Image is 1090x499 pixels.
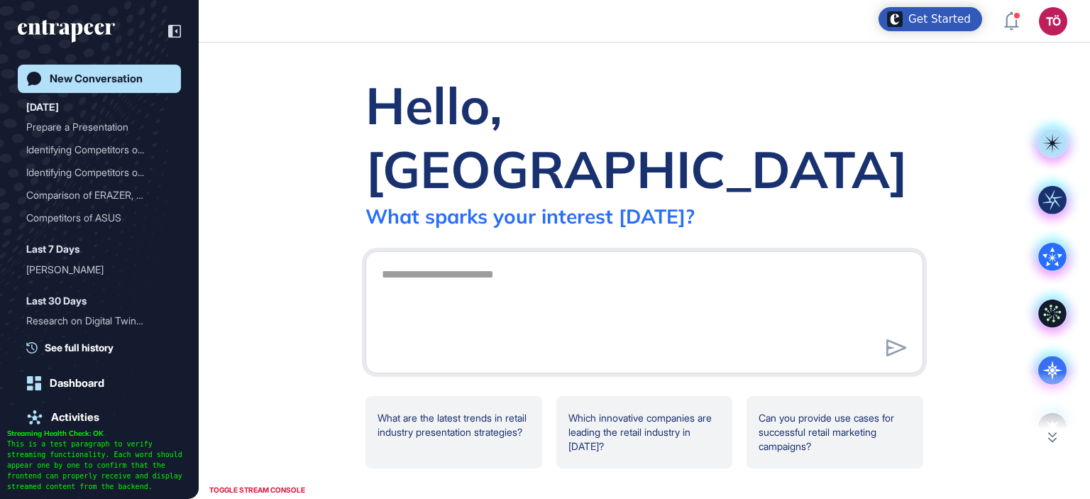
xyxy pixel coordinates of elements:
span: See full history [45,340,114,355]
a: Activities [18,403,181,432]
div: entrapeer-logo [18,20,115,43]
div: Activities [51,411,99,424]
div: Nash [26,258,172,281]
div: TOGGLE STREAM CONSOLE [206,481,309,499]
div: Research on Digital Twins... [26,309,161,332]
div: Competitors of ASUS [26,207,161,229]
div: [PERSON_NAME] [26,258,161,281]
div: Last 7 Days [26,241,79,258]
a: Dashboard [18,369,181,397]
div: New Conversation [50,72,143,85]
div: Identifying Competitors of Asus and Razer [26,161,172,184]
a: New Conversation [18,65,181,93]
div: Hello, [GEOGRAPHIC_DATA] [365,73,923,201]
div: Prepare a Presentation [26,116,161,138]
button: TÖ [1039,7,1067,35]
div: What sparks your interest [DATE]? [365,204,695,229]
div: Competitors of ASUS [26,207,172,229]
div: [DATE] [26,99,59,116]
div: What are the latest trends in retail industry presentation strategies? [365,396,542,468]
div: Dashboard [50,377,104,390]
div: Get Started [908,12,971,26]
div: Identifying Competitors of OpenAI [26,138,172,161]
div: Comparison of ERAZER, ASUS, and Razer Gaming Brands [26,184,172,207]
div: Identifying Competitors o... [26,138,161,161]
img: launcher-image-alternative-text [887,11,903,27]
div: Which innovative companies are leading the retail industry in [DATE]? [556,396,733,468]
div: Identifying Competitors o... [26,161,161,184]
a: See full history [26,340,181,355]
div: Can you provide use cases for successful retail marketing campaigns? [747,396,923,468]
div: Comparison of ERAZER, ASU... [26,184,161,207]
div: Last 30 Days [26,292,87,309]
div: Open Get Started checklist [879,7,982,31]
div: Research on Digital Twins News from April 2025 to Present [26,309,172,332]
div: Prepare a Presentation [26,116,172,138]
